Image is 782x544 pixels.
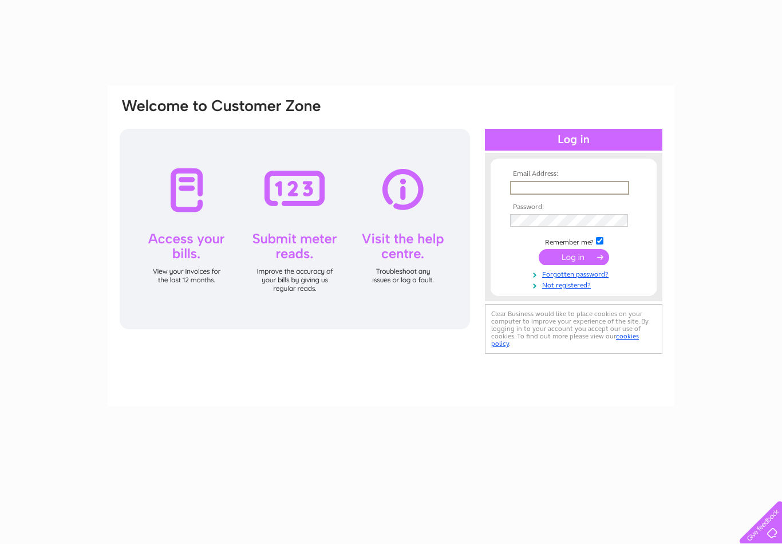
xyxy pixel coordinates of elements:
[485,304,662,354] div: Clear Business would like to place cookies on your computer to improve your experience of the sit...
[507,170,640,178] th: Email Address:
[539,249,609,265] input: Submit
[507,235,640,247] td: Remember me?
[491,332,639,348] a: cookies policy
[510,268,640,279] a: Forgotten password?
[507,203,640,211] th: Password:
[510,279,640,290] a: Not registered?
